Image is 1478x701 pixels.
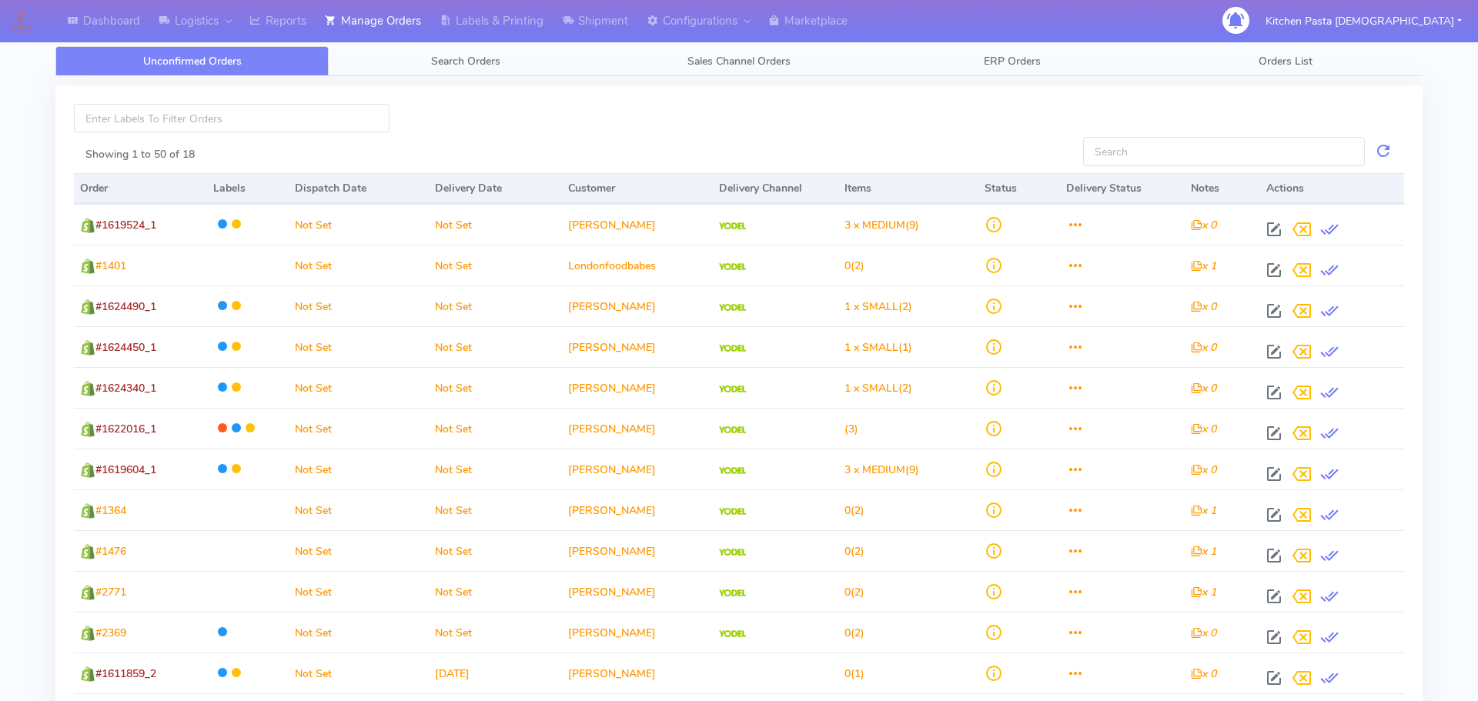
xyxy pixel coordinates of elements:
i: x 0 [1191,666,1216,681]
span: #1619604_1 [95,462,156,477]
th: Order [74,173,207,204]
td: [PERSON_NAME] [562,530,713,571]
td: Not Set [289,449,429,489]
th: Dispatch Date [289,173,429,204]
td: [PERSON_NAME] [562,204,713,245]
td: Not Set [429,449,562,489]
td: [PERSON_NAME] [562,449,713,489]
img: Yodel [719,386,746,393]
i: x 0 [1191,626,1216,640]
span: 0 [844,544,851,559]
span: (9) [844,218,919,232]
i: x 0 [1191,462,1216,477]
td: Not Set [289,245,429,285]
td: [PERSON_NAME] [562,367,713,408]
span: #2369 [95,626,126,640]
span: Search Orders [431,54,500,68]
input: Search [1083,137,1365,165]
td: [PERSON_NAME] [562,408,713,449]
td: Londonfoodbabes [562,245,713,285]
span: #1624450_1 [95,340,156,355]
span: (2) [844,381,912,396]
span: 1 x SMALL [844,340,898,355]
img: Yodel [719,508,746,516]
i: x 0 [1191,218,1216,232]
ul: Tabs [55,46,1423,76]
td: Not Set [289,285,429,326]
span: 0 [844,503,851,518]
i: x 1 [1191,544,1216,559]
i: x 0 [1191,299,1216,314]
th: Items [838,173,978,204]
span: 0 [844,585,851,599]
td: Not Set [289,204,429,245]
td: Not Set [289,489,429,530]
span: (1) [844,666,864,681]
img: Yodel [719,467,746,475]
td: [PERSON_NAME] [562,571,713,612]
span: #1611859_2 [95,666,156,681]
span: 0 [844,666,851,681]
span: 0 [844,626,851,640]
td: [PERSON_NAME] [562,612,713,653]
span: (2) [844,259,864,273]
span: #1364 [95,503,126,518]
i: x 1 [1191,259,1216,273]
span: #1619524_1 [95,218,156,232]
td: Not Set [289,326,429,367]
input: Enter Labels To Filter Orders [74,104,390,132]
td: Not Set [289,408,429,449]
td: Not Set [289,530,429,571]
td: Not Set [429,530,562,571]
span: 3 x MEDIUM [844,218,905,232]
td: [PERSON_NAME] [562,285,713,326]
span: (2) [844,626,864,640]
span: 0 [844,259,851,273]
th: Notes [1185,173,1260,204]
img: Yodel [719,222,746,230]
img: Yodel [719,304,746,312]
td: Not Set [429,408,562,449]
img: Yodel [719,263,746,271]
i: x 0 [1191,340,1216,355]
span: (2) [844,585,864,599]
span: #1624340_1 [95,381,156,396]
th: Delivery Status [1060,173,1185,204]
td: Not Set [289,571,429,612]
span: Unconfirmed Orders [143,54,242,68]
th: Labels [207,173,288,204]
span: (2) [844,299,912,314]
span: (1) [844,340,912,355]
th: Actions [1260,173,1404,204]
span: #1401 [95,259,126,273]
i: x 1 [1191,503,1216,518]
span: #2771 [95,585,126,599]
span: 1 x SMALL [844,299,898,314]
td: Not Set [429,612,562,653]
td: [PERSON_NAME] [562,489,713,530]
td: Not Set [289,612,429,653]
span: Sales Channel Orders [687,54,791,68]
span: (2) [844,544,864,559]
span: (3) [844,422,858,436]
span: 3 x MEDIUM [844,462,905,477]
td: [DATE] [429,653,562,693]
i: x 1 [1191,585,1216,599]
i: x 0 [1191,381,1216,396]
span: Orders List [1259,54,1312,68]
td: Not Set [429,204,562,245]
td: [PERSON_NAME] [562,653,713,693]
span: #1622016_1 [95,422,156,436]
td: Not Set [429,489,562,530]
img: Yodel [719,549,746,556]
span: 1 x SMALL [844,381,898,396]
td: Not Set [429,367,562,408]
th: Status [978,173,1059,204]
td: Not Set [289,367,429,408]
span: (2) [844,503,864,518]
span: ERP Orders [984,54,1041,68]
td: [PERSON_NAME] [562,326,713,367]
td: Not Set [289,653,429,693]
img: Yodel [719,589,746,597]
img: Yodel [719,630,746,638]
